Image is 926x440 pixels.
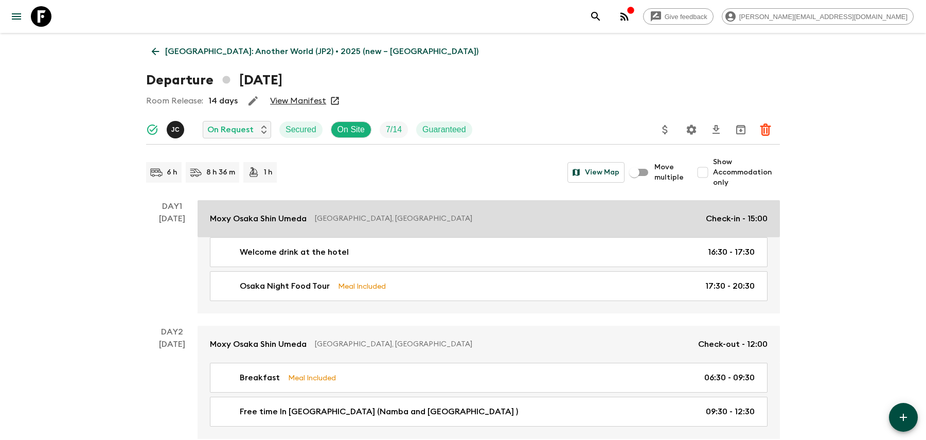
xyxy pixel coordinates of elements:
[207,124,254,136] p: On Request
[734,13,913,21] span: [PERSON_NAME][EMAIL_ADDRESS][DOMAIN_NAME]
[146,200,198,213] p: Day 1
[198,200,780,237] a: Moxy Osaka Shin Umeda[GEOGRAPHIC_DATA], [GEOGRAPHIC_DATA]Check-in - 15:00
[206,167,235,178] p: 8 h 36 m
[698,338,768,350] p: Check-out - 12:00
[210,237,768,267] a: Welcome drink at the hotel16:30 - 17:30
[279,121,323,138] div: Secured
[722,8,914,25] div: [PERSON_NAME][EMAIL_ADDRESS][DOMAIN_NAME]
[159,213,185,313] div: [DATE]
[210,397,768,427] a: Free time In [GEOGRAPHIC_DATA] (Namba and [GEOGRAPHIC_DATA] )09:30 - 12:30
[654,162,684,183] span: Move multiple
[240,246,349,258] p: Welcome drink at the hotel
[210,213,307,225] p: Moxy Osaka Shin Umeda
[167,167,177,178] p: 6 h
[165,45,478,58] p: [GEOGRAPHIC_DATA]: Another World (JP2) • 2025 (new – [GEOGRAPHIC_DATA])
[705,280,755,292] p: 17:30 - 20:30
[755,119,776,140] button: Delete
[338,280,386,292] p: Meal Included
[386,124,402,136] p: 7 / 14
[706,213,768,225] p: Check-in - 15:00
[240,280,330,292] p: Osaka Night Food Tour
[315,339,690,349] p: [GEOGRAPHIC_DATA], [GEOGRAPHIC_DATA]
[706,119,726,140] button: Download CSV
[146,95,203,107] p: Room Release:
[167,121,186,138] button: JC
[146,326,198,338] p: Day 2
[585,6,606,27] button: search adventures
[171,126,180,134] p: J C
[337,124,365,136] p: On Site
[146,70,282,91] h1: Departure [DATE]
[208,95,238,107] p: 14 days
[380,121,408,138] div: Trip Fill
[655,119,675,140] button: Update Price, Early Bird Discount and Costs
[270,96,326,106] a: View Manifest
[6,6,27,27] button: menu
[315,214,698,224] p: [GEOGRAPHIC_DATA], [GEOGRAPHIC_DATA]
[146,41,484,62] a: [GEOGRAPHIC_DATA]: Another World (JP2) • 2025 (new – [GEOGRAPHIC_DATA])
[708,246,755,258] p: 16:30 - 17:30
[198,326,780,363] a: Moxy Osaka Shin Umeda[GEOGRAPHIC_DATA], [GEOGRAPHIC_DATA]Check-out - 12:00
[706,406,755,418] p: 09:30 - 12:30
[681,119,702,140] button: Settings
[713,157,780,188] span: Show Accommodation only
[704,372,755,384] p: 06:30 - 09:30
[659,13,713,21] span: Give feedback
[286,124,316,136] p: Secured
[643,8,714,25] a: Give feedback
[331,121,371,138] div: On Site
[167,124,186,132] span: Juno Choi
[264,167,273,178] p: 1 h
[240,372,280,384] p: Breakfast
[210,363,768,393] a: BreakfastMeal Included06:30 - 09:30
[240,406,518,418] p: Free time In [GEOGRAPHIC_DATA] (Namba and [GEOGRAPHIC_DATA] )
[210,271,768,301] a: Osaka Night Food TourMeal Included17:30 - 20:30
[210,338,307,350] p: Moxy Osaka Shin Umeda
[567,162,625,183] button: View Map
[288,372,336,383] p: Meal Included
[422,124,466,136] p: Guaranteed
[146,124,158,136] svg: Synced Successfully
[731,119,751,140] button: Archive (Completed, Cancelled or Unsynced Departures only)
